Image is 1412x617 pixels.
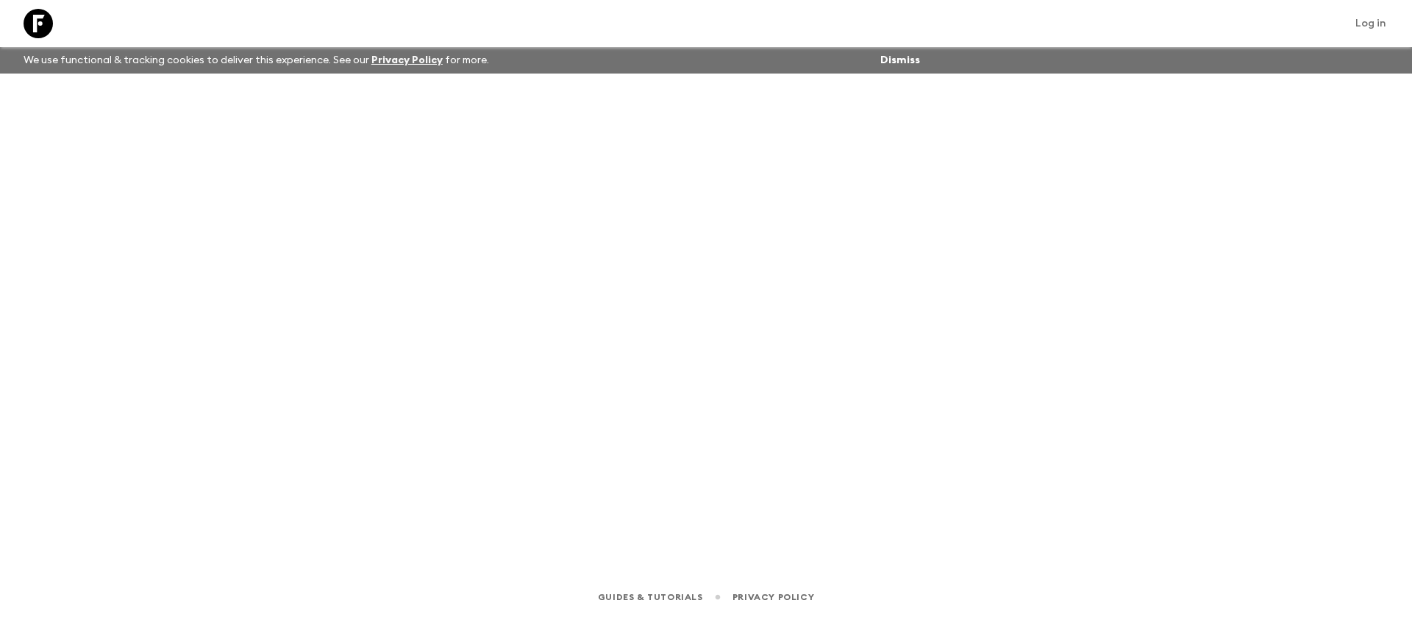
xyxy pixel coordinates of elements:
button: Dismiss [877,50,924,71]
a: Privacy Policy [371,55,443,65]
a: Log in [1347,13,1394,34]
p: We use functional & tracking cookies to deliver this experience. See our for more. [18,47,495,74]
a: Privacy Policy [732,589,814,605]
a: Guides & Tutorials [598,589,703,605]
